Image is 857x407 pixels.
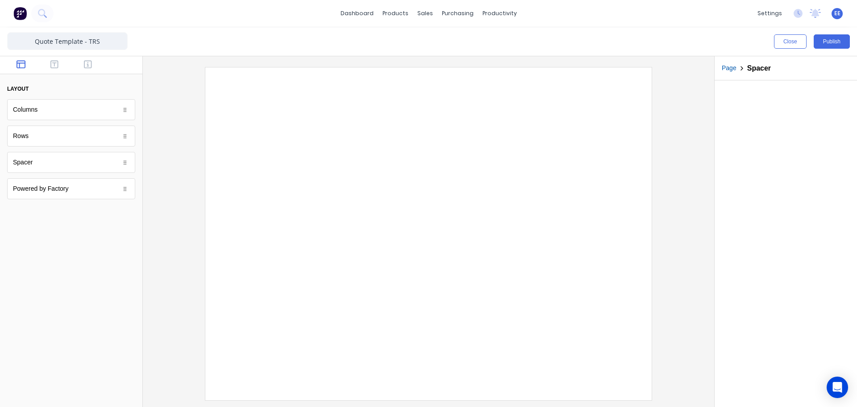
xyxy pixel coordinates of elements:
[378,7,413,20] div: products
[7,152,135,173] div: Spacer
[753,7,786,20] div: settings
[413,7,437,20] div: sales
[7,85,29,93] div: layout
[13,184,69,193] div: Powered by Factory
[747,64,771,72] h2: Spacer
[7,126,135,147] div: Rows
[13,105,37,114] div: Columns
[13,7,27,20] img: Factory
[7,99,135,120] div: Columns
[7,178,135,199] div: Powered by Factory
[437,7,478,20] div: purchasing
[7,81,135,97] button: layout
[774,34,807,49] button: Close
[834,9,840,17] span: EE
[827,377,848,398] div: Open Intercom Messenger
[478,7,521,20] div: productivity
[814,34,850,49] button: Publish
[13,158,33,167] div: Spacer
[7,32,128,50] input: Enter template name here
[722,63,736,73] button: Page
[13,131,29,141] div: Rows
[336,7,378,20] a: dashboard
